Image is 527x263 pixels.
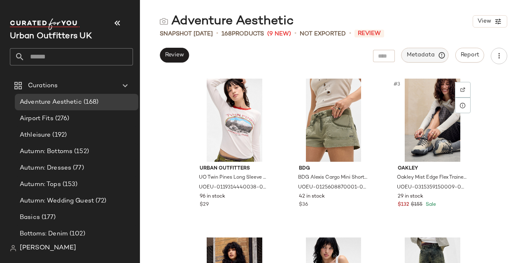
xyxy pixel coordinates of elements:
img: svg%3e [10,245,16,251]
span: Athleisure [20,130,51,140]
img: 0119314440038_010_a2 [193,79,276,162]
img: cfy_white_logo.C9jOOHJF.svg [10,19,80,30]
span: Curations [28,81,58,91]
span: Sale [424,202,436,207]
span: UOEU-0315359150009-000-024 [397,184,466,191]
span: • [349,29,351,39]
span: $155 [411,201,422,209]
span: #3 [393,80,402,88]
span: Metadata [406,51,444,59]
span: • [294,29,296,39]
span: Snapshot [DATE] [160,30,213,38]
span: (77) [71,163,84,173]
span: (9 New) [267,30,291,38]
span: Review [165,52,184,58]
span: (152) [72,147,89,156]
span: BDG [299,165,368,172]
span: 96 in stock [200,193,225,200]
span: Autumn: Dresses [20,163,71,173]
span: 168 [222,31,232,37]
button: Report [455,48,484,63]
span: Oakley Mist Edge Flex Trainers - Beige Shoe UK 6 at Urban Outfitters [397,174,466,182]
span: Autumn: Bottoms [20,147,72,156]
span: (168) [82,98,99,107]
button: View [473,15,507,28]
div: Adventure Aesthetic [160,13,294,30]
img: svg%3e [460,87,465,92]
span: Airport Fits [20,114,54,123]
span: Autumn: Wedding Guest [20,196,94,206]
span: [PERSON_NAME] [20,243,76,253]
span: (153) [61,180,78,189]
span: $132 [398,201,409,209]
span: UO Twin Pines Long Sleeve Baby T-Shirt - White XS at Urban Outfitters [199,174,268,182]
span: BDG Alexis Cargo Mini Shorts - Khaki XL at Urban Outfitters [298,174,368,182]
span: $29 [200,201,209,209]
span: Review [354,30,384,37]
span: Basics [20,213,40,222]
div: Products [222,30,264,38]
span: $36 [299,201,308,209]
img: 0125608870001_036_b [292,79,375,162]
span: (177) [40,213,56,222]
span: 42 in stock [299,193,325,200]
span: Current Company Name [10,32,92,41]
img: svg%3e [160,17,168,26]
span: Adventure Aesthetic [20,98,82,107]
img: 0315359150009_024_m [391,79,474,162]
span: Oakley [398,165,467,172]
span: Bottoms: Denim [20,229,68,239]
span: 29 in stock [398,193,423,200]
span: Autumn: Tops [20,180,61,189]
span: Urban Outfitters [200,165,269,172]
span: (102) [68,229,85,239]
span: (276) [54,114,70,123]
span: (72) [94,196,107,206]
span: (192) [51,130,67,140]
span: • [216,29,218,39]
button: Metadata [401,48,449,63]
span: Report [460,52,479,58]
span: UOEU-0119314440038-000-010 [199,184,268,191]
button: Review [160,48,189,63]
span: View [477,18,491,25]
span: Not Exported [300,30,346,38]
span: UOEU-0125608870001-000-036 [298,184,368,191]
